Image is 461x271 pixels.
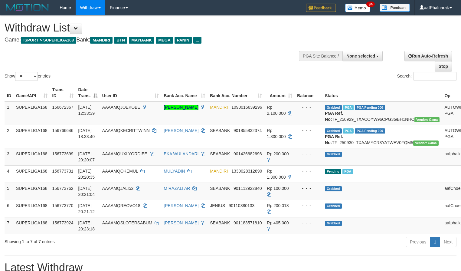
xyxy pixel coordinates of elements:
td: 2 [5,125,14,148]
div: - - - [297,104,320,110]
span: Marked by aafsengchandara [342,169,353,174]
b: PGA Ref. No: [325,111,343,122]
span: Grabbed [325,221,342,226]
span: 156672367 [52,105,74,110]
span: SEABANK [210,186,230,191]
td: 7 [5,217,14,234]
a: Previous [406,237,430,247]
td: TF_250930_TXAAMYCR3YATWEV0FQM5 [322,125,442,148]
span: Rp 100.000 [267,186,289,191]
span: MEGA [156,37,173,44]
span: AAAAMQUXLYORDIEE [102,151,147,156]
span: ... [193,37,201,44]
td: 6 [5,200,14,217]
span: MANDIRI [90,37,113,44]
span: Rp 2.100.000 [267,105,286,116]
span: Copy 901426682696 to clipboard [234,151,262,156]
td: SUPERLIGA168 [14,148,50,165]
span: [DATE] 20:21:12 [78,203,95,214]
span: 156773924 [52,220,74,225]
td: 1 [5,101,14,125]
span: 156773699 [52,151,74,156]
a: Run Auto-Refresh [404,51,452,61]
a: [PERSON_NAME] [164,220,198,225]
td: SUPERLIGA168 [14,125,50,148]
img: panduan.png [380,4,410,12]
button: None selected [342,51,383,61]
td: TF_250929_TXACOYW96CPG3GBH1NHC [322,101,442,125]
span: AAAAMQREOVO18 [102,203,140,208]
img: Button%20Memo.svg [345,4,371,12]
span: Marked by aafsengchandara [343,105,354,110]
td: 3 [5,148,14,165]
span: Marked by aafheankoy [343,128,354,134]
span: Rp 200.000 [267,151,289,156]
div: - - - [297,127,320,134]
span: ISPORT > SUPERLIGA168 [21,37,76,44]
span: Copy 901112922840 to clipboard [234,186,262,191]
span: PANIN [175,37,192,44]
span: AAAAMQJOEKOBE [102,105,140,110]
td: 4 [5,165,14,183]
th: Balance [295,84,322,101]
a: Next [440,237,456,247]
span: Grabbed [325,105,342,110]
a: M RAZALI AR [164,186,190,191]
span: Vendor URL: https://trx31.1velocity.biz [413,140,439,146]
span: Rp 1.300.000 [267,169,286,180]
a: 1 [430,237,440,247]
h1: Withdraw List [5,22,301,34]
div: Showing 1 to 7 of 7 entries [5,236,188,245]
img: MOTION_logo.png [5,3,51,12]
td: SUPERLIGA168 [14,101,50,125]
span: None selected [346,54,375,58]
select: Showentries [15,72,38,81]
span: 156773731 [52,169,74,174]
span: Rp 405.000 [267,220,289,225]
th: Game/API: activate to sort column ascending [14,84,50,101]
span: SEABANK [210,220,230,225]
span: SEABANK [210,128,230,133]
div: - - - [297,203,320,209]
span: Grabbed [325,128,342,134]
span: Copy 1330028312890 to clipboard [231,169,262,174]
span: [DATE] 20:20:07 [78,151,95,162]
span: [DATE] 12:33:39 [78,105,95,116]
a: [PERSON_NAME] [164,105,198,110]
span: MANDIRI [210,105,228,110]
td: 5 [5,183,14,200]
span: SEABANK [210,151,230,156]
span: JENIUS [210,203,225,208]
th: User ID: activate to sort column ascending [100,84,161,101]
th: Bank Acc. Name: activate to sort column ascending [161,84,208,101]
th: Amount: activate to sort column ascending [264,84,295,101]
span: [DATE] 20:21:04 [78,186,95,197]
span: Copy 901855832374 to clipboard [234,128,262,133]
span: Rp 200.018 [267,203,289,208]
div: - - - [297,151,320,157]
span: Copy 901183571810 to clipboard [234,220,262,225]
div: - - - [297,185,320,191]
span: 156773770 [52,203,74,208]
span: Rp 1.300.000 [267,128,286,139]
span: Copy 90110380133 to clipboard [229,203,255,208]
span: [DATE] 20:23:18 [78,220,95,231]
span: AAAAMQJALI52 [102,186,134,191]
span: BTN [114,37,127,44]
span: PGA Pending [355,128,385,134]
span: 34 [366,2,374,7]
span: PGA Pending [355,105,385,110]
b: PGA Ref. No: [325,134,343,145]
div: - - - [297,220,320,226]
span: [DATE] 20:20:35 [78,169,95,180]
span: Grabbed [325,203,342,209]
img: Feedback.jpg [306,4,336,12]
h4: Game: Bank: [5,37,301,43]
th: ID [5,84,14,101]
span: MAYBANK [129,37,154,44]
td: SUPERLIGA168 [14,200,50,217]
span: 156766646 [52,128,74,133]
a: Stop [435,61,452,71]
div: PGA Site Balance / [299,51,342,61]
th: Trans ID: activate to sort column ascending [50,84,76,101]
